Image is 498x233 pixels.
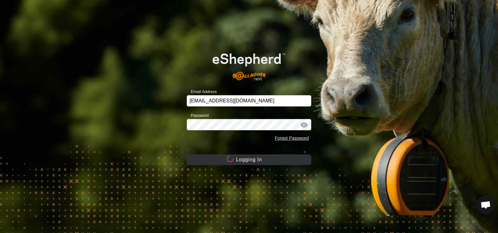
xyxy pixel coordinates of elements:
[187,112,209,119] label: Password
[275,136,309,141] a: Forgot Password
[187,154,311,165] button: Logging In
[199,43,299,85] img: E-shepherd Logo
[187,89,217,95] label: Email Address
[187,95,311,106] input: Email Address
[476,195,495,214] a: Open chat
